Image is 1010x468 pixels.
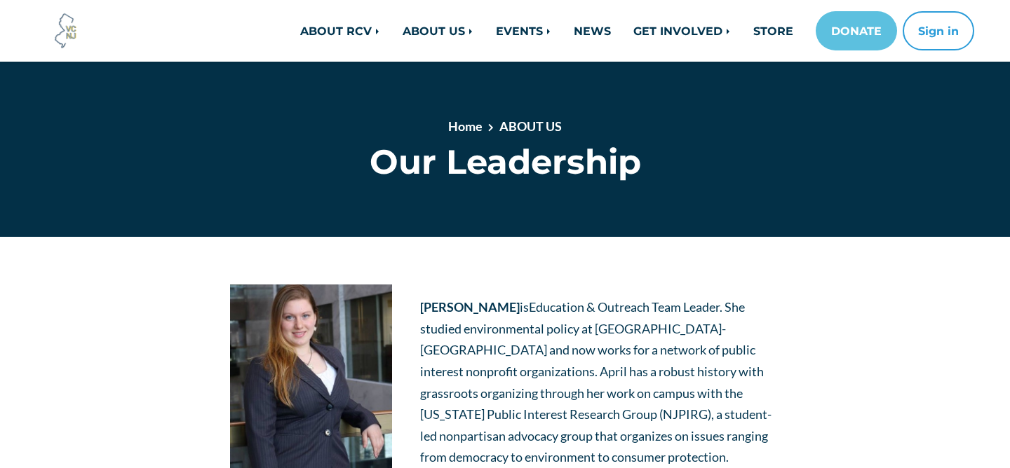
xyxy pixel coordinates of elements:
[391,17,485,45] a: ABOUT US
[448,118,483,134] a: Home
[903,11,974,50] button: Sign in or sign up
[266,117,744,142] nav: breadcrumb
[289,17,391,45] a: ABOUT RCV
[742,17,804,45] a: STORE
[499,118,562,134] a: ABOUT US
[816,11,897,50] a: DONATE
[420,299,772,464] span: is . She studied environmental policy at [GEOGRAPHIC_DATA]-[GEOGRAPHIC_DATA] and now works for a ...
[47,12,85,50] img: Voter Choice NJ
[205,11,974,50] nav: Main navigation
[485,17,563,45] a: EVENTS
[622,17,742,45] a: GET INVOLVED
[529,299,720,315] span: Education & Outreach Team Leader
[216,142,795,182] h1: Our Leadership
[563,17,622,45] a: NEWS
[420,299,520,315] strong: [PERSON_NAME]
